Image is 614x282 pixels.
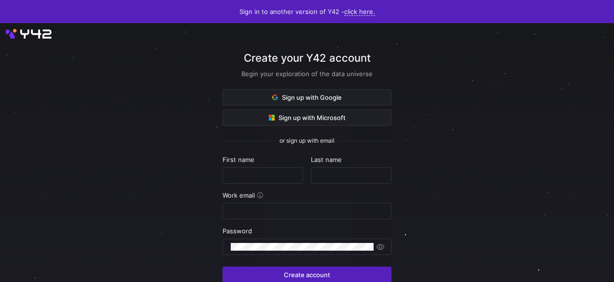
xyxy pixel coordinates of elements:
[272,94,342,101] span: Sign up with Google
[223,89,391,106] button: Sign up with Google
[223,109,391,126] button: Sign up with Microsoft
[344,8,375,16] a: click here.
[223,156,254,163] span: First name
[223,191,255,199] span: Work email
[311,156,342,163] span: Last name
[223,70,391,78] div: Begin your exploration of the data universe
[269,114,346,121] span: Sign up with Microsoft
[284,271,330,279] span: Create account
[223,227,252,235] span: Password
[223,50,391,89] div: Create your Y42 account
[279,137,335,144] span: or sign up with email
